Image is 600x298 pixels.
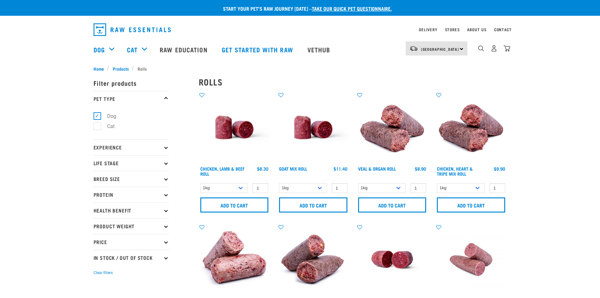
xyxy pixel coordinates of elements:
input: 1 [332,183,347,193]
img: home-icon-1@2x.png [478,45,484,51]
input: Add to cart [437,197,505,213]
img: Veal Organ Mix Roll 01 [357,92,428,163]
a: Chicken, Lamb & Beef Roll [200,167,244,175]
a: Home [94,65,107,72]
a: Products [109,65,132,72]
span: [GEOGRAPHIC_DATA] [421,48,459,50]
nav: breadcrumbs [94,65,507,72]
img: 1263 Chicken Organ Roll 02 [277,224,349,295]
div: $8.90 [415,166,426,171]
p: In Stock / Out Of Stock [94,250,169,266]
span: Home [94,65,104,72]
a: About Us [467,28,486,31]
label: Cat [97,122,117,130]
a: Cat [127,45,138,54]
label: Dog [97,112,119,120]
input: 1 [489,183,505,193]
a: take our quick pet questionnaire. [312,7,392,10]
img: home-icon@2x.png [504,45,510,52]
a: Vethub [301,37,338,62]
img: 1261 Lamb Salmon Roll 01 [199,224,270,295]
p: Filter products [94,75,169,91]
img: Venison Veal Salmon Tripe 1651 [435,224,507,295]
p: Protein [94,187,169,202]
h2: Rolls [199,77,507,87]
img: Raw Essentials Chicken Lamb Beef Bulk Minced Raw Dog Food Roll Unwrapped [199,92,270,163]
img: Chicken Heart Tripe Roll 01 [435,92,507,163]
img: van-moving.png [409,46,418,51]
a: Dog [94,45,105,54]
nav: dropdown navigation [89,21,512,38]
a: Stores [445,28,460,31]
p: Price [94,234,169,250]
p: Pet Type [94,91,169,107]
a: Chicken, Heart & Tripe Mix Roll [437,167,473,175]
p: Life Stage [94,155,169,171]
p: Product Weight [94,218,169,234]
a: Raw Education [153,37,215,62]
div: $11.40 [334,166,347,171]
input: 1 [253,183,268,193]
input: 1 [410,183,426,193]
img: Raw Essentials Logo [94,23,171,36]
img: Raw Essentials Venison Heart & Tripe Hypoallergenic Raw Pet Food Bulk Roll Unwrapped [357,224,428,295]
input: Add to cart [279,197,347,213]
a: Delivery [419,28,437,31]
img: user.png [491,45,497,52]
span: Products [113,65,129,72]
div: $8.30 [257,166,268,171]
input: Add to cart [200,197,269,213]
div: $9.90 [494,166,505,171]
p: Health Benefit [94,202,169,218]
input: Add to cart [358,197,426,213]
p: Experience [94,139,169,155]
a: Get started with Raw [215,37,301,62]
a: Goat Mix Roll [279,167,307,170]
img: Raw Essentials Chicken Lamb Beef Bulk Minced Raw Dog Food Roll Unwrapped [277,92,349,163]
button: Clear filters [94,270,113,276]
p: Breed Size [94,171,169,187]
a: Veal & Organ Roll [358,167,396,170]
a: Contact [494,28,512,31]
